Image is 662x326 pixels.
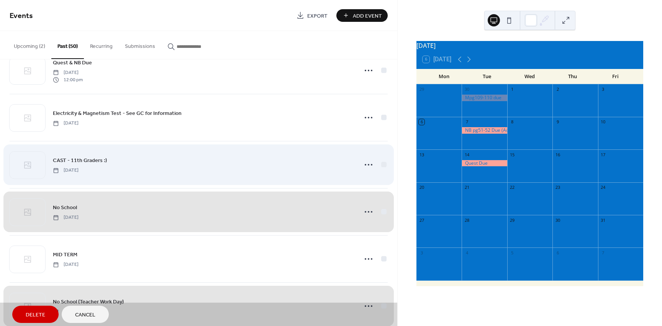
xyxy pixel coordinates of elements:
[62,306,109,323] button: Cancel
[462,127,507,134] div: NB pg51-52 Due (Acceleration due to Gravity Problems from manual pg129)
[84,31,119,58] button: Recurring
[464,185,470,190] div: 21
[555,119,560,125] div: 9
[12,306,59,323] button: Delete
[419,250,424,256] div: 3
[508,69,551,84] div: Wed
[600,87,606,92] div: 3
[464,217,470,223] div: 28
[600,250,606,256] div: 7
[600,217,606,223] div: 31
[555,152,560,157] div: 16
[464,152,470,157] div: 14
[510,217,515,223] div: 29
[419,185,424,190] div: 20
[555,185,560,190] div: 23
[416,41,643,50] div: [DATE]
[75,311,95,319] span: Cancel
[510,152,515,157] div: 15
[419,119,424,125] div: 6
[419,152,424,157] div: 13
[510,87,515,92] div: 1
[594,69,637,84] div: Fri
[551,69,594,84] div: Thu
[423,69,465,84] div: Mon
[555,217,560,223] div: 30
[510,185,515,190] div: 22
[555,87,560,92] div: 2
[465,69,508,84] div: Tue
[600,152,606,157] div: 17
[462,160,507,167] div: Quest Due
[464,87,470,92] div: 30
[26,311,45,319] span: Delete
[353,12,382,20] span: Add Event
[51,31,84,59] button: Past (50)
[510,250,515,256] div: 5
[464,119,470,125] div: 7
[464,250,470,256] div: 4
[10,8,33,23] span: Events
[8,31,51,58] button: Upcoming (2)
[555,250,560,256] div: 6
[419,87,424,92] div: 29
[600,119,606,125] div: 10
[119,31,161,58] button: Submissions
[462,95,507,101] div: Mpg109-110 due
[419,217,424,223] div: 27
[600,185,606,190] div: 24
[307,12,328,20] span: Export
[291,9,333,22] a: Export
[510,119,515,125] div: 8
[336,9,388,22] button: Add Event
